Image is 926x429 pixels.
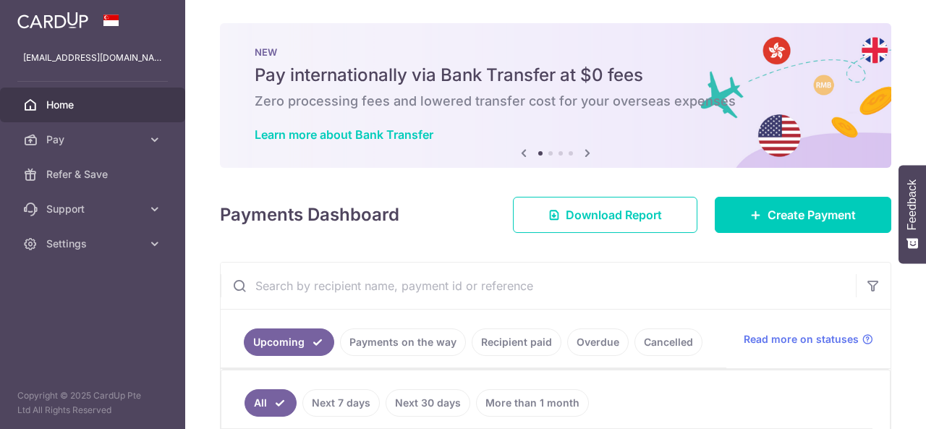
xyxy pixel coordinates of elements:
[744,332,859,347] span: Read more on statuses
[221,263,856,309] input: Search by recipient name, payment id or reference
[255,127,433,142] a: Learn more about Bank Transfer
[472,328,561,356] a: Recipient paid
[566,206,662,224] span: Download Report
[899,165,926,263] button: Feedback - Show survey
[567,328,629,356] a: Overdue
[46,132,142,147] span: Pay
[744,332,873,347] a: Read more on statuses
[386,389,470,417] a: Next 30 days
[715,197,891,233] a: Create Payment
[634,328,702,356] a: Cancelled
[244,328,334,356] a: Upcoming
[768,206,856,224] span: Create Payment
[46,98,142,112] span: Home
[17,12,88,29] img: CardUp
[220,23,891,168] img: Bank transfer banner
[23,51,162,65] p: [EMAIL_ADDRESS][DOMAIN_NAME]
[513,197,697,233] a: Download Report
[476,389,589,417] a: More than 1 month
[255,64,857,87] h5: Pay internationally via Bank Transfer at $0 fees
[302,389,380,417] a: Next 7 days
[245,389,297,417] a: All
[46,167,142,182] span: Refer & Save
[220,202,399,228] h4: Payments Dashboard
[255,46,857,58] p: NEW
[340,328,466,356] a: Payments on the way
[46,202,142,216] span: Support
[46,237,142,251] span: Settings
[906,179,919,230] span: Feedback
[255,93,857,110] h6: Zero processing fees and lowered transfer cost for your overseas expenses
